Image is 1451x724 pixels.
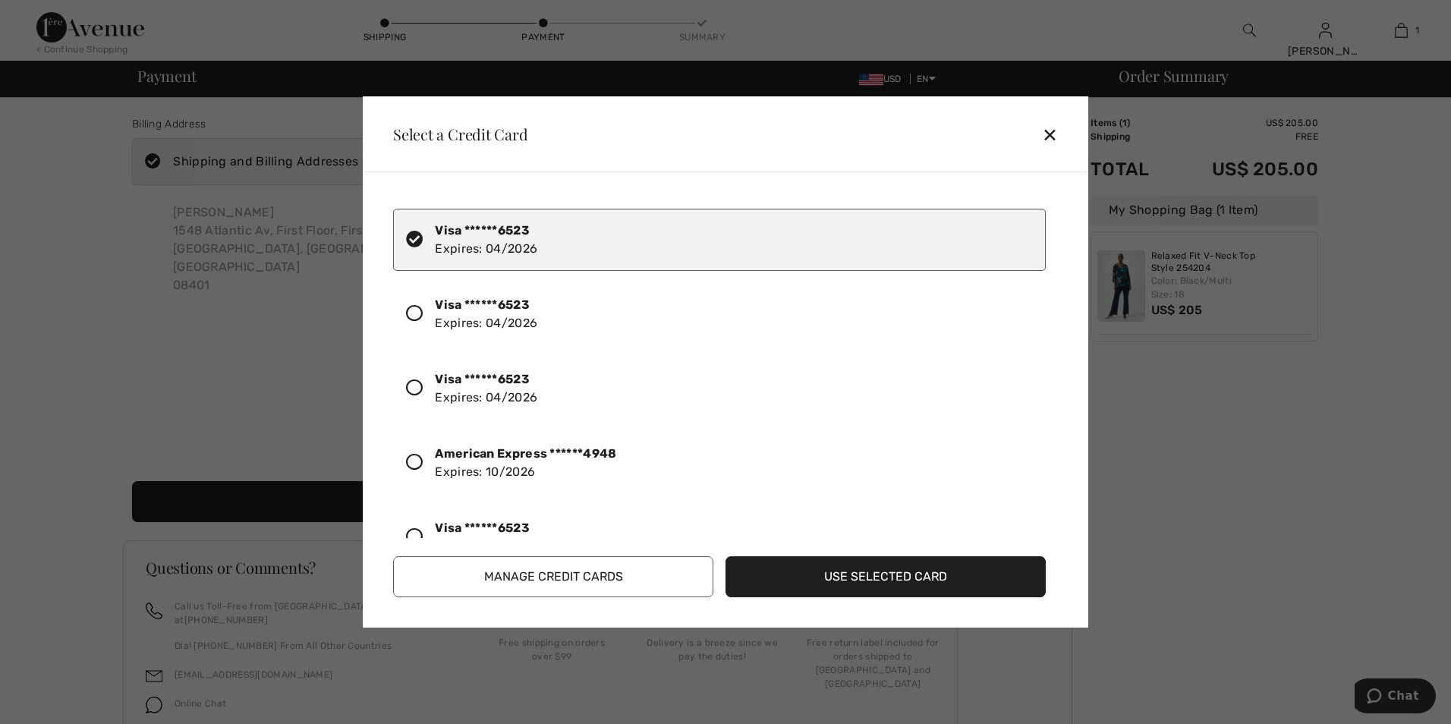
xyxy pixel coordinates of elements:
[393,556,713,597] button: Manage Credit Cards
[725,556,1046,597] button: Use Selected Card
[1042,118,1070,150] div: ✕
[435,519,537,556] div: Expires: 04/2026
[381,127,528,142] div: Select a Credit Card
[435,445,616,481] div: Expires: 10/2026
[435,222,537,258] div: Expires: 04/2026
[435,370,537,407] div: Expires: 04/2026
[33,11,65,24] span: Chat
[435,296,537,332] div: Expires: 04/2026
